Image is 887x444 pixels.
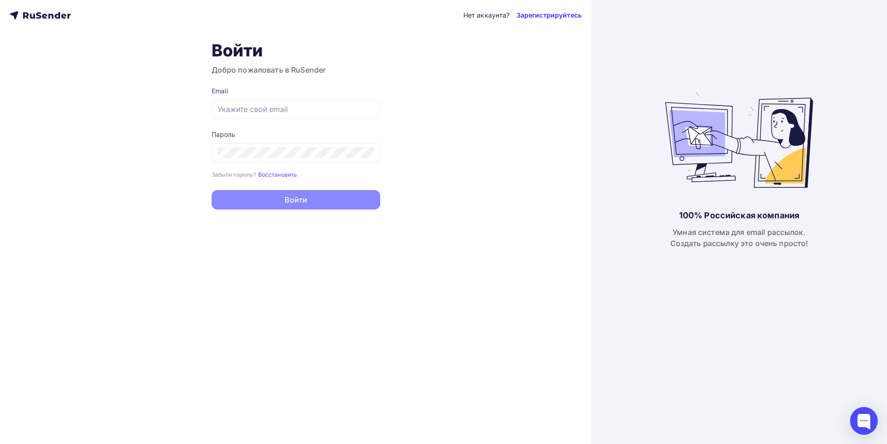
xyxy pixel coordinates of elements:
[679,210,799,221] div: 100% Российская компания
[516,11,582,20] a: Зарегистрируйтесь
[212,86,380,96] div: Email
[212,171,256,178] small: Забыли пароль?
[670,227,808,249] div: Умная система для email рассылок. Создать рассылку это очень просто!
[212,40,380,61] h1: Войти
[258,170,298,178] a: Восстановить
[212,130,380,139] div: Пароль
[258,171,298,178] small: Восстановить
[212,190,380,210] button: Войти
[463,11,510,20] div: Нет аккаунта?
[218,104,374,115] input: Укажите свой email
[212,64,380,75] h3: Добро пожаловать в RuSender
